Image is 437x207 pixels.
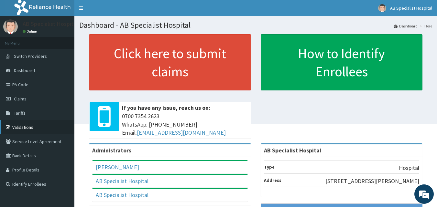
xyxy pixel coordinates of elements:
p: AB Specialist Hospital [23,21,78,27]
a: Dashboard [394,23,418,29]
span: Tariffs [14,110,26,116]
span: 0700 7354 2623 WhatsApp: [PHONE_NUMBER] Email: [122,112,248,137]
a: Click here to submit claims [89,34,251,90]
a: AB Specialist Hospital [96,177,148,185]
b: If you have any issue, reach us on: [122,104,210,111]
p: Hospital [399,164,419,172]
p: [STREET_ADDRESS][PERSON_NAME] [325,177,419,185]
b: Type [264,164,275,170]
a: How to Identify Enrollees [261,34,423,90]
a: Online [23,29,38,34]
img: User Image [3,19,18,34]
strong: AB Specialist Hospital [264,147,321,154]
b: Address [264,177,281,183]
span: Dashboard [14,67,35,73]
span: Switch Providers [14,53,47,59]
b: Administrators [92,147,131,154]
a: [EMAIL_ADDRESS][DOMAIN_NAME] [137,129,226,136]
h1: Dashboard - AB Specialist Hospital [79,21,432,29]
img: User Image [378,4,386,12]
a: [PERSON_NAME] [96,163,139,171]
a: AB Specialist Hospital [96,191,148,199]
li: Here [418,23,432,29]
span: Claims [14,96,27,102]
span: AB Specialist Hospital [390,5,432,11]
